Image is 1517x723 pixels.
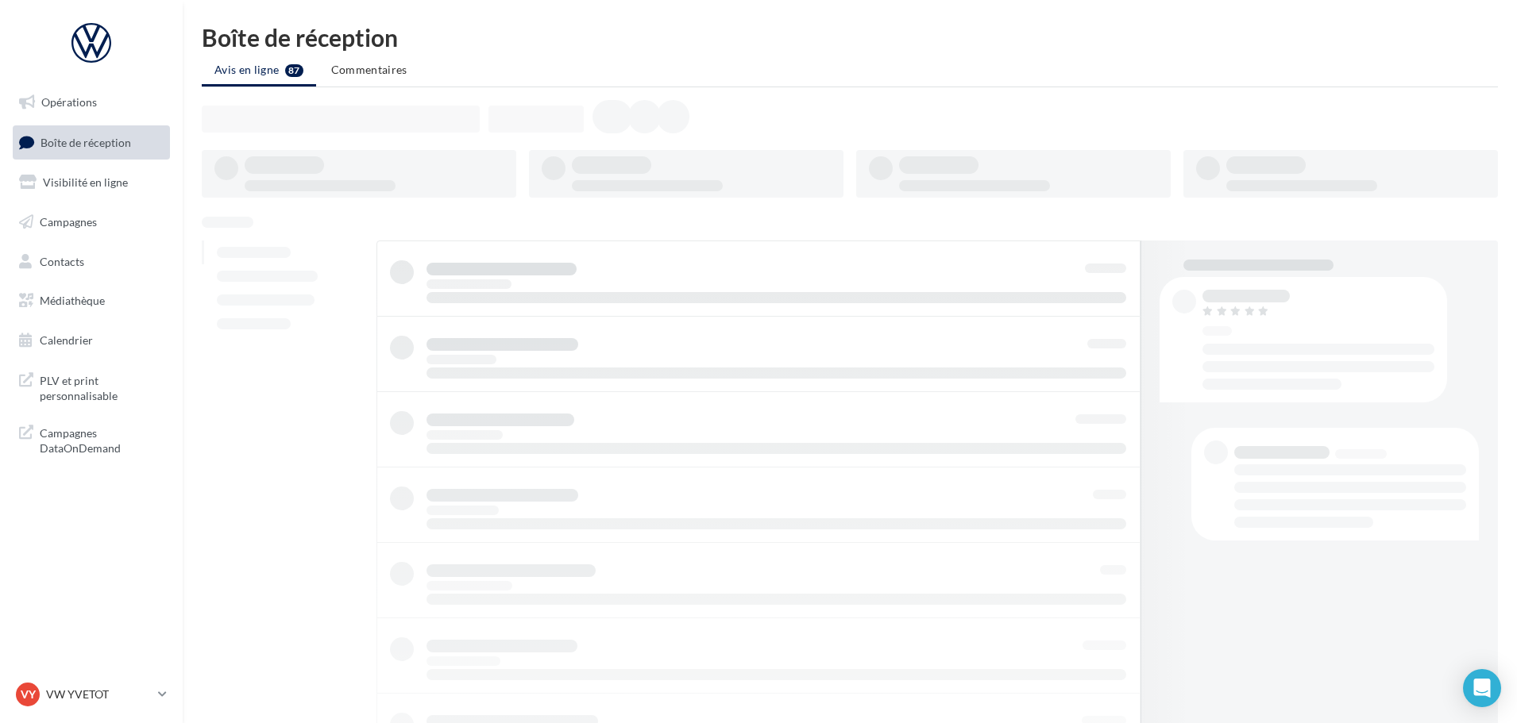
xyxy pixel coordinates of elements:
a: Visibilité en ligne [10,166,173,199]
a: Opérations [10,86,173,119]
a: Boîte de réception [10,125,173,160]
span: Commentaires [331,63,407,76]
a: Contacts [10,245,173,279]
a: Campagnes DataOnDemand [10,416,173,463]
a: Campagnes [10,206,173,239]
span: Boîte de réception [41,135,131,148]
span: VY [21,686,36,702]
a: VY VW YVETOT [13,679,170,710]
p: VW YVETOT [46,686,152,702]
span: Contacts [40,254,84,267]
span: Médiathèque [40,294,105,307]
span: Campagnes [40,215,97,229]
a: Calendrier [10,324,173,357]
span: Opérations [41,95,97,109]
span: Campagnes DataOnDemand [40,422,164,456]
a: Médiathèque [10,284,173,317]
span: PLV et print personnalisable [40,370,164,404]
span: Visibilité en ligne [43,175,128,189]
a: PLV et print personnalisable [10,363,173,410]
div: Boîte de réception [202,25,1498,49]
div: Open Intercom Messenger [1463,669,1501,707]
span: Calendrier [40,333,93,347]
